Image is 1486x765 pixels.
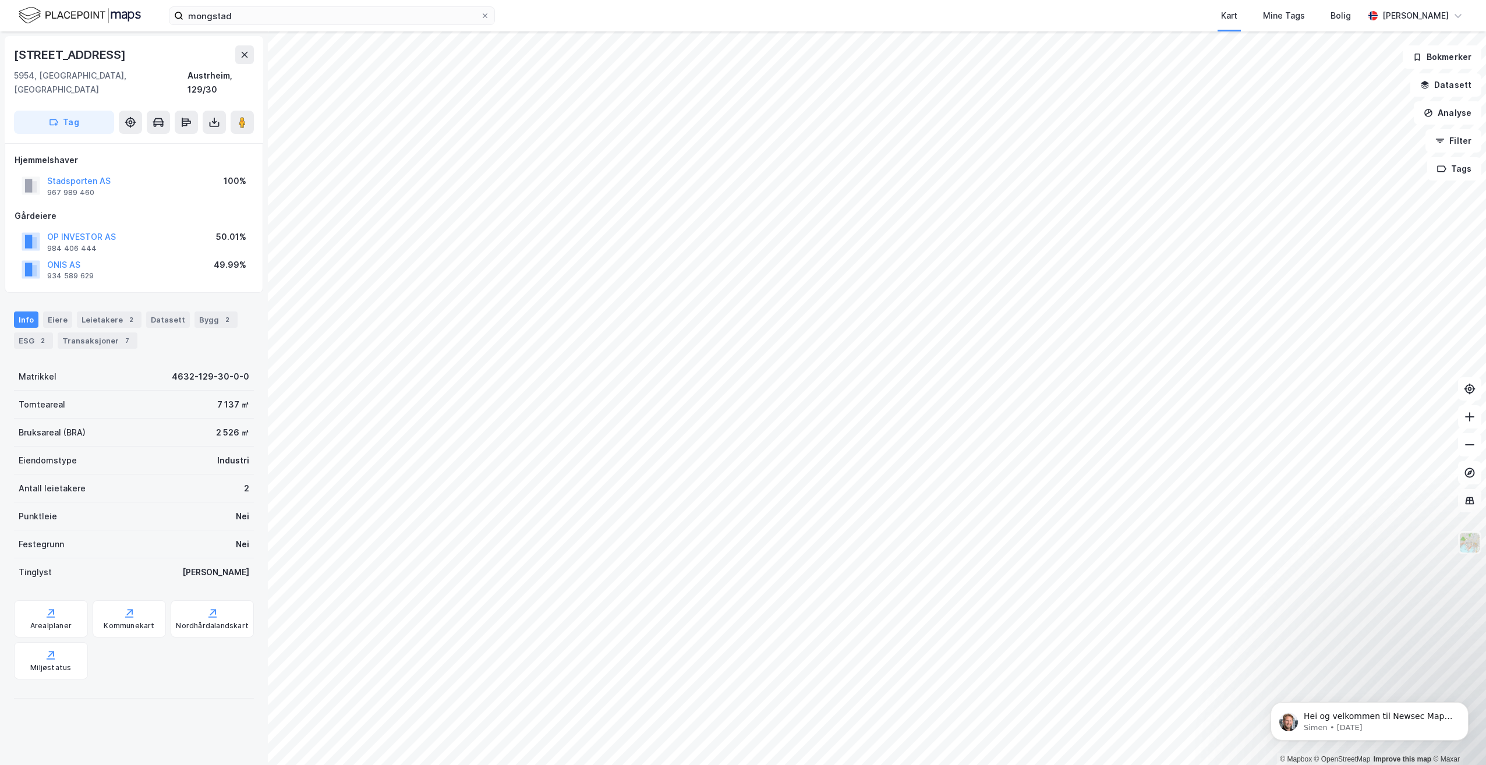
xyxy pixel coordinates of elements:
[104,621,154,631] div: Kommunekart
[14,332,53,349] div: ESG
[1427,157,1481,180] button: Tags
[30,663,71,672] div: Miljøstatus
[244,481,249,495] div: 2
[58,332,137,349] div: Transaksjoner
[176,621,249,631] div: Nordhårdalandskart
[182,565,249,579] div: [PERSON_NAME]
[43,311,72,328] div: Eiere
[19,370,56,384] div: Matrikkel
[14,69,187,97] div: 5954, [GEOGRAPHIC_DATA], [GEOGRAPHIC_DATA]
[224,174,246,188] div: 100%
[19,398,65,412] div: Tomteareal
[19,537,64,551] div: Festegrunn
[19,5,141,26] img: logo.f888ab2527a4732fd821a326f86c7f29.svg
[19,509,57,523] div: Punktleie
[194,311,238,328] div: Bygg
[1263,9,1305,23] div: Mine Tags
[125,314,137,325] div: 2
[217,454,249,467] div: Industri
[121,335,133,346] div: 7
[14,45,128,64] div: [STREET_ADDRESS]
[1414,101,1481,125] button: Analyse
[217,398,249,412] div: 7 137 ㎡
[14,111,114,134] button: Tag
[15,209,253,223] div: Gårdeiere
[172,370,249,384] div: 4632-129-30-0-0
[19,481,86,495] div: Antall leietakere
[236,509,249,523] div: Nei
[1280,755,1312,763] a: Mapbox
[146,311,190,328] div: Datasett
[187,69,254,97] div: Austrheim, 129/30
[47,188,94,197] div: 967 989 460
[19,426,86,440] div: Bruksareal (BRA)
[1221,9,1237,23] div: Kart
[19,454,77,467] div: Eiendomstype
[1459,532,1481,554] img: Z
[1410,73,1481,97] button: Datasett
[47,244,97,253] div: 984 406 444
[1374,755,1431,763] a: Improve this map
[1425,129,1481,153] button: Filter
[47,271,94,281] div: 934 589 629
[30,621,72,631] div: Arealplaner
[216,230,246,244] div: 50.01%
[1253,678,1486,759] iframe: Intercom notifications message
[15,153,253,167] div: Hjemmelshaver
[14,311,38,328] div: Info
[183,7,480,24] input: Søk på adresse, matrikkel, gårdeiere, leietakere eller personer
[1403,45,1481,69] button: Bokmerker
[1331,9,1351,23] div: Bolig
[19,565,52,579] div: Tinglyst
[1314,755,1371,763] a: OpenStreetMap
[236,537,249,551] div: Nei
[221,314,233,325] div: 2
[77,311,141,328] div: Leietakere
[216,426,249,440] div: 2 526 ㎡
[214,258,246,272] div: 49.99%
[37,335,48,346] div: 2
[1382,9,1449,23] div: [PERSON_NAME]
